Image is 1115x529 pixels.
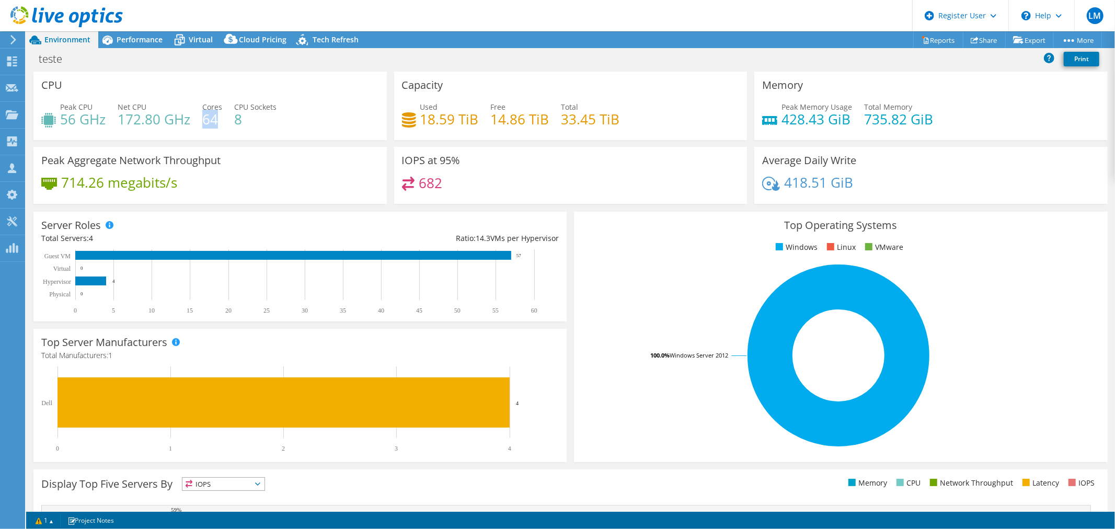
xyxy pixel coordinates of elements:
[313,34,359,44] span: Tech Refresh
[118,113,190,125] h4: 172.80 GHz
[402,79,443,91] h3: Capacity
[53,265,71,272] text: Virtual
[846,477,887,489] li: Memory
[61,177,177,188] h4: 714.26 megabits/s
[516,400,519,406] text: 4
[41,155,221,166] h3: Peak Aggregate Network Throughput
[963,32,1006,48] a: Share
[1066,477,1095,489] li: IOPS
[234,102,277,112] span: CPU Sockets
[395,445,398,452] text: 3
[202,102,222,112] span: Cores
[112,307,115,314] text: 5
[913,32,963,48] a: Reports
[189,34,213,44] span: Virtual
[81,266,83,271] text: 0
[41,399,52,407] text: Dell
[561,113,620,125] h4: 33.45 TiB
[863,241,903,253] li: VMware
[28,514,61,527] a: 1
[263,307,270,314] text: 25
[670,351,728,359] tspan: Windows Server 2012
[171,507,181,513] text: 59%
[41,79,62,91] h3: CPU
[202,113,222,125] h4: 64
[508,445,511,452] text: 4
[762,79,803,91] h3: Memory
[340,307,346,314] text: 35
[56,445,59,452] text: 0
[41,350,559,361] h4: Total Manufacturers:
[824,241,856,253] li: Linux
[1005,32,1054,48] a: Export
[1064,52,1099,66] a: Print
[864,102,912,112] span: Total Memory
[234,113,277,125] h4: 8
[49,291,71,298] text: Physical
[60,113,106,125] h4: 56 GHz
[1021,11,1031,20] svg: \n
[784,177,853,188] h4: 418.51 GiB
[476,233,490,243] span: 14.3
[118,102,146,112] span: Net CPU
[378,307,384,314] text: 40
[1053,32,1102,48] a: More
[650,351,670,359] tspan: 100.0%
[454,307,461,314] text: 50
[44,34,90,44] span: Environment
[41,220,101,231] h3: Server Roles
[781,102,852,112] span: Peak Memory Usage
[34,53,78,65] h1: teste
[516,253,522,258] text: 57
[561,102,579,112] span: Total
[416,307,422,314] text: 45
[894,477,921,489] li: CPU
[169,445,172,452] text: 1
[117,34,163,44] span: Performance
[402,155,461,166] h3: IOPS at 95%
[420,113,479,125] h4: 18.59 TiB
[864,113,933,125] h4: 735.82 GiB
[1087,7,1103,24] span: LM
[74,307,77,314] text: 0
[89,233,93,243] span: 4
[43,278,71,285] text: Hypervisor
[927,477,1013,489] li: Network Throughput
[44,252,71,260] text: Guest VM
[762,155,856,166] h3: Average Daily Write
[112,279,115,284] text: 4
[182,478,265,490] span: IOPS
[148,307,155,314] text: 10
[41,337,167,348] h3: Top Server Manufacturers
[187,307,193,314] text: 15
[282,445,285,452] text: 2
[41,233,300,244] div: Total Servers:
[1020,477,1059,489] li: Latency
[302,307,308,314] text: 30
[60,102,93,112] span: Peak CPU
[419,177,442,189] h4: 682
[531,307,537,314] text: 60
[491,102,506,112] span: Free
[225,307,232,314] text: 20
[420,102,438,112] span: Used
[492,307,499,314] text: 55
[491,113,549,125] h4: 14.86 TiB
[781,113,852,125] h4: 428.43 GiB
[239,34,286,44] span: Cloud Pricing
[81,291,83,296] text: 0
[773,241,818,253] li: Windows
[300,233,559,244] div: Ratio: VMs per Hypervisor
[582,220,1099,231] h3: Top Operating Systems
[60,514,121,527] a: Project Notes
[108,350,112,360] span: 1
